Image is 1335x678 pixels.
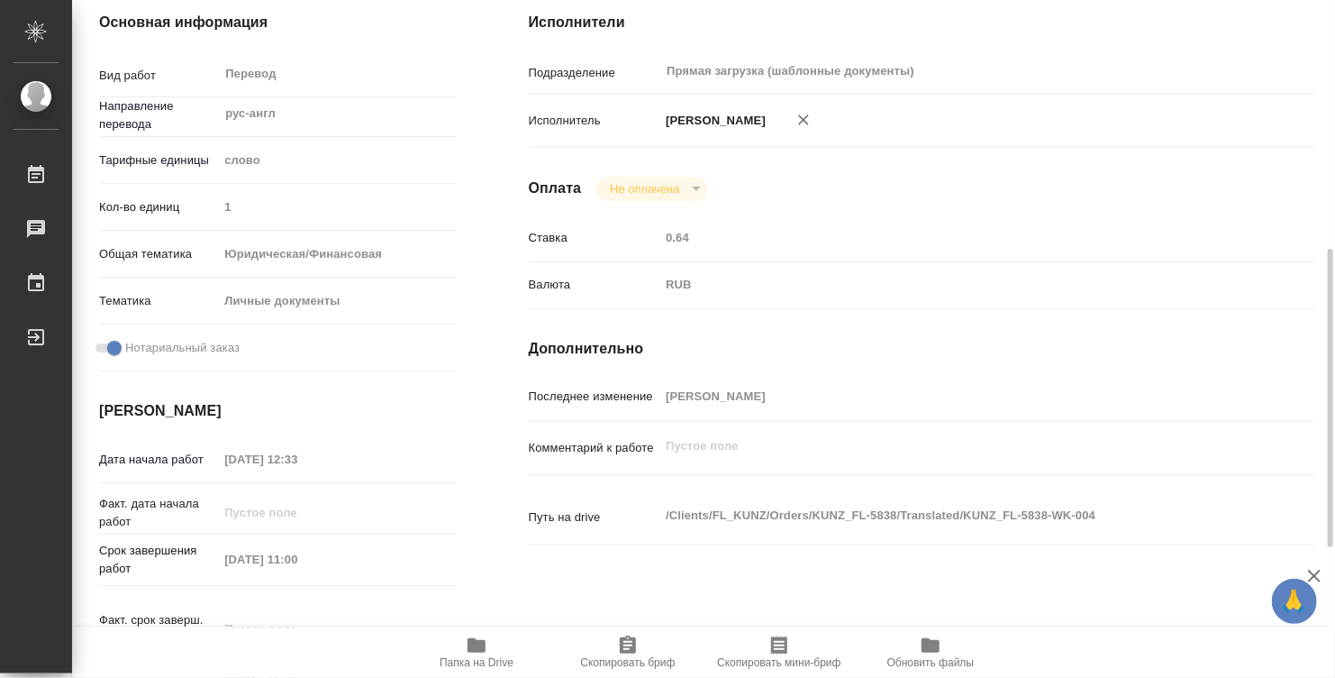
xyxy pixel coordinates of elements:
[659,500,1249,531] textarea: /Clients/FL_KUNZ/Orders/KUNZ_FL-5838/Translated/KUNZ_FL-5838-WK-004
[717,656,840,669] span: Скопировать мини-бриф
[784,100,823,140] button: Удалить исполнителя
[218,145,456,176] div: слово
[99,611,218,647] p: Факт. срок заверш. работ
[218,239,456,270] div: Юридическая/Финансовая
[529,388,660,406] p: Последнее изменение
[125,339,240,357] span: Нотариальный заказ
[1279,582,1310,620] span: 🙏
[99,198,218,216] p: Кол-во единиц
[552,628,704,678] button: Скопировать бриф
[99,151,218,169] p: Тарифные единицы
[218,286,456,316] div: Личные документы
[99,451,218,469] p: Дата начала работ
[529,508,660,527] p: Путь на drive
[529,112,660,130] p: Исполнитель
[529,12,1315,33] h4: Исполнители
[218,499,376,526] input: Пустое поле
[529,338,1315,360] h4: Дополнительно
[529,439,660,457] p: Комментарий к работе
[99,97,218,133] p: Направление перевода
[529,229,660,247] p: Ставка
[99,12,457,33] h4: Основная информация
[529,64,660,82] p: Подразделение
[659,383,1249,409] input: Пустое поле
[218,546,376,573] input: Пустое поле
[218,616,376,642] input: Пустое поле
[529,276,660,294] p: Валюта
[99,542,218,578] p: Срок завершения работ
[218,194,456,220] input: Пустое поле
[401,628,552,678] button: Папка на Drive
[704,628,855,678] button: Скопировать мини-бриф
[99,495,218,531] p: Факт. дата начала работ
[659,224,1249,251] input: Пустое поле
[529,178,582,199] h4: Оплата
[99,245,218,263] p: Общая тематика
[659,112,766,130] p: [PERSON_NAME]
[604,181,685,197] button: Не оплачена
[99,67,218,85] p: Вид работ
[218,446,376,472] input: Пустое поле
[1272,579,1317,624] button: 🙏
[855,628,1006,678] button: Обновить файлы
[580,656,675,669] span: Скопировать бриф
[440,656,513,669] span: Папка на Drive
[99,292,218,310] p: Тематика
[99,400,457,422] h4: [PERSON_NAME]
[659,270,1249,300] div: RUB
[595,177,706,201] div: Не оплачена
[887,656,975,669] span: Обновить файлы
